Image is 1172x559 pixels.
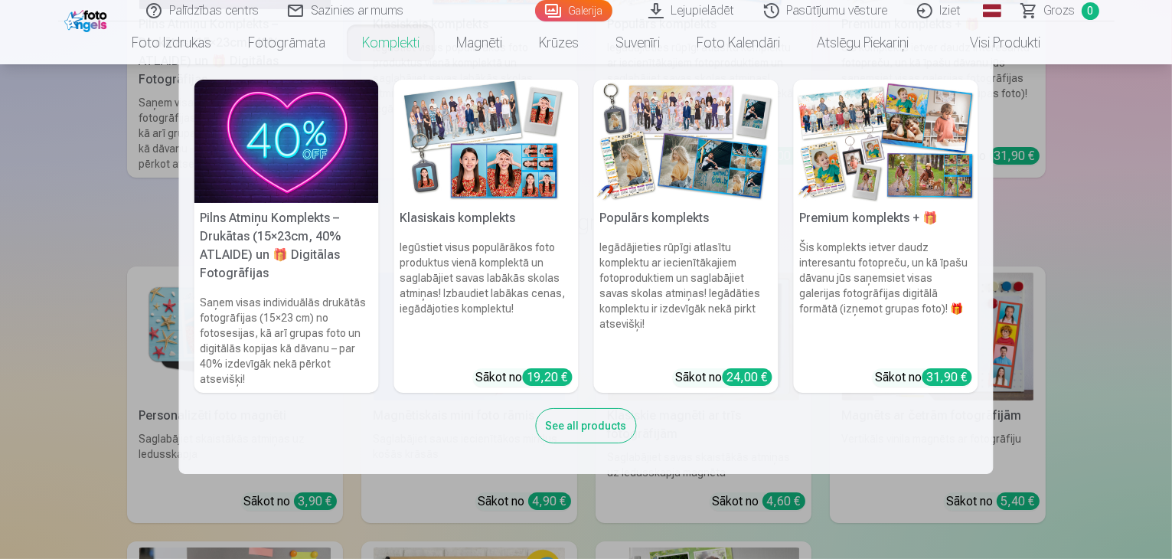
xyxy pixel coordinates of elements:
h6: Saņem visas individuālās drukātās fotogrāfijas (15×23 cm) no fotosesijas, kā arī grupas foto un d... [194,289,379,393]
h5: Premium komplekts + 🎁 [794,203,978,234]
span: Grozs [1044,2,1076,20]
a: See all products [536,417,637,433]
a: Populārs komplektsPopulārs komplektsIegādājieties rūpīgi atlasītu komplektu ar iecienītākajiem fo... [594,80,779,393]
a: Magnēti [438,21,521,64]
a: Klasiskais komplektsKlasiskais komplektsIegūstiet visus populārākos foto produktus vienā komplekt... [394,80,579,393]
a: Komplekti [344,21,438,64]
a: Foto kalendāri [678,21,798,64]
img: Populārs komplekts [594,80,779,203]
a: Visi produkti [927,21,1059,64]
img: Klasiskais komplekts [394,80,579,203]
span: 0 [1082,2,1099,20]
a: Foto izdrukas [113,21,230,64]
a: Pilns Atmiņu Komplekts – Drukātas (15×23cm, 40% ATLAIDE) un 🎁 Digitālas Fotogrāfijas Pilns Atmiņu... [194,80,379,393]
h5: Pilns Atmiņu Komplekts – Drukātas (15×23cm, 40% ATLAIDE) un 🎁 Digitālas Fotogrāfijas [194,203,379,289]
div: 24,00 € [723,368,772,386]
a: Krūzes [521,21,597,64]
a: Premium komplekts + 🎁 Premium komplekts + 🎁Šis komplekts ietver daudz interesantu fotopreču, un k... [794,80,978,393]
div: Sākot no [676,368,772,387]
img: Premium komplekts + 🎁 [794,80,978,203]
a: Suvenīri [597,21,678,64]
img: /fa1 [64,6,111,32]
div: 31,90 € [922,368,972,386]
div: Sākot no [876,368,972,387]
a: Fotogrāmata [230,21,344,64]
h5: Populārs komplekts [594,203,779,234]
h6: Šis komplekts ietver daudz interesantu fotopreču, un kā īpašu dāvanu jūs saņemsiet visas galerija... [794,234,978,362]
div: 19,20 € [523,368,573,386]
div: See all products [536,408,637,443]
h6: Iegūstiet visus populārākos foto produktus vienā komplektā un saglabājiet savas labākās skolas at... [394,234,579,362]
h6: Iegādājieties rūpīgi atlasītu komplektu ar iecienītākajiem fotoproduktiem un saglabājiet savas sk... [594,234,779,362]
img: Pilns Atmiņu Komplekts – Drukātas (15×23cm, 40% ATLAIDE) un 🎁 Digitālas Fotogrāfijas [194,80,379,203]
h5: Klasiskais komplekts [394,203,579,234]
div: Sākot no [476,368,573,387]
a: Atslēgu piekariņi [798,21,927,64]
